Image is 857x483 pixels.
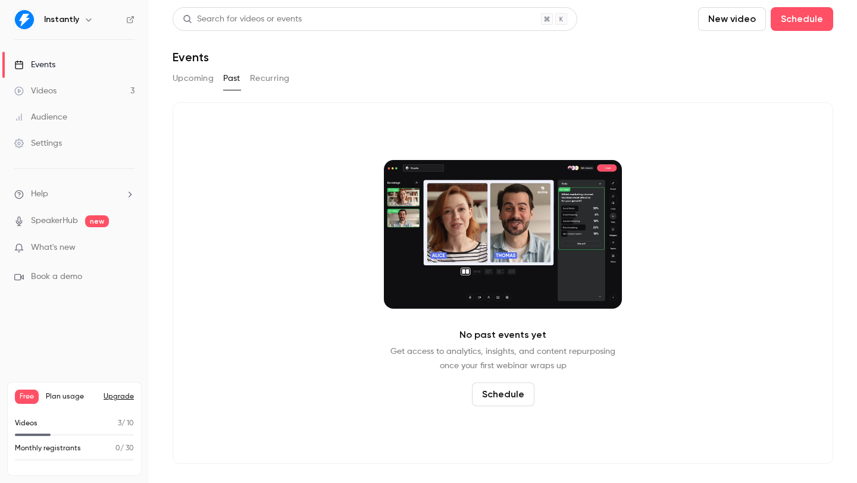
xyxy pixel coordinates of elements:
[15,390,39,404] span: Free
[173,69,214,88] button: Upcoming
[14,111,67,123] div: Audience
[46,392,96,402] span: Plan usage
[31,188,48,200] span: Help
[15,418,37,429] p: Videos
[115,443,134,454] p: / 30
[15,10,34,29] img: Instantly
[118,418,134,429] p: / 10
[173,50,209,64] h1: Events
[183,13,302,26] div: Search for videos or events
[771,7,833,31] button: Schedule
[31,271,82,283] span: Book a demo
[698,7,766,31] button: New video
[115,445,120,452] span: 0
[14,59,55,71] div: Events
[85,215,109,227] span: new
[14,188,135,200] li: help-dropdown-opener
[15,443,81,454] p: Monthly registrants
[14,137,62,149] div: Settings
[250,69,290,88] button: Recurring
[459,328,546,342] p: No past events yet
[14,85,57,97] div: Videos
[223,69,240,88] button: Past
[472,382,534,406] button: Schedule
[118,420,121,427] span: 3
[390,344,615,373] p: Get access to analytics, insights, and content repurposing once your first webinar wraps up
[104,392,134,402] button: Upgrade
[31,215,78,227] a: SpeakerHub
[44,14,79,26] h6: Instantly
[31,241,76,254] span: What's new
